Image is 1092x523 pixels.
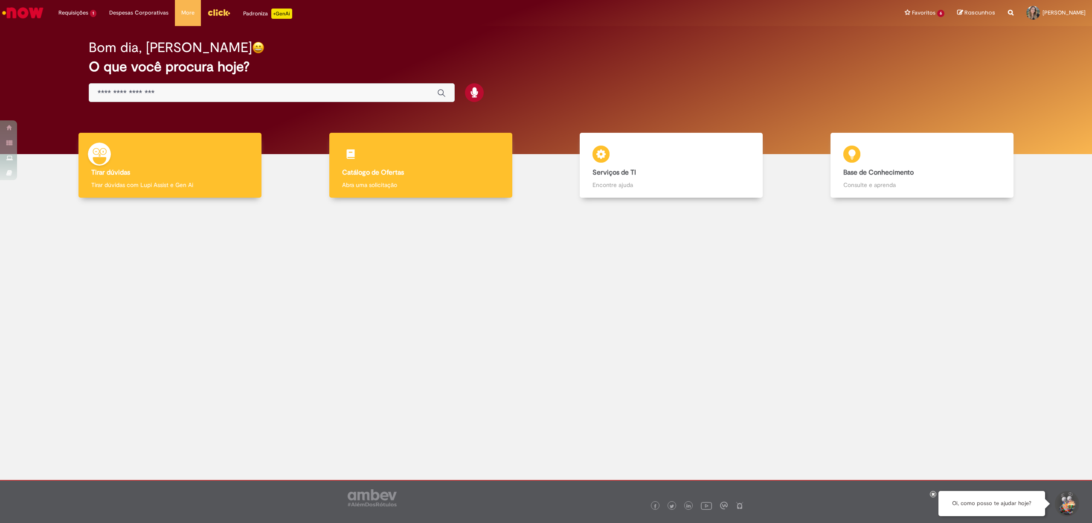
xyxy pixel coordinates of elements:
a: Tirar dúvidas Tirar dúvidas com Lupi Assist e Gen Ai [45,133,296,198]
img: logo_footer_youtube.png [701,500,712,511]
div: Oi, como posso te ajudar hoje? [938,491,1045,516]
span: [PERSON_NAME] [1043,9,1086,16]
b: Base de Conhecimento [843,168,914,177]
img: logo_footer_naosei.png [736,502,743,509]
a: Serviços de TI Encontre ajuda [546,133,797,198]
span: Requisições [58,9,88,17]
p: Tirar dúvidas com Lupi Assist e Gen Ai [91,181,249,189]
img: happy-face.png [252,41,264,54]
span: 6 [937,10,944,17]
h2: O que você procura hoje? [89,59,1003,74]
p: Abra uma solicitação [342,181,500,189]
div: Padroniza [243,9,292,19]
span: Rascunhos [964,9,995,17]
img: logo_footer_facebook.png [653,504,657,508]
p: +GenAi [271,9,292,19]
span: 1 [90,10,96,17]
button: Iniciar Conversa de Suporte [1054,491,1079,517]
a: Rascunhos [957,9,995,17]
p: Consulte e aprenda [843,181,1001,189]
a: Catálogo de Ofertas Abra uma solicitação [296,133,546,198]
b: Catálogo de Ofertas [342,168,404,177]
b: Serviços de TI [592,168,636,177]
span: More [181,9,195,17]
a: Base de Conhecimento Consulte e aprenda [797,133,1048,198]
img: logo_footer_ambev_rotulo_gray.png [348,489,397,506]
h2: Bom dia, [PERSON_NAME] [89,40,252,55]
img: logo_footer_linkedin.png [686,504,691,509]
span: Favoritos [912,9,935,17]
img: ServiceNow [1,4,45,21]
span: Despesas Corporativas [109,9,168,17]
b: Tirar dúvidas [91,168,130,177]
img: logo_footer_workplace.png [720,502,728,509]
img: click_logo_yellow_360x200.png [207,6,230,19]
p: Encontre ajuda [592,181,750,189]
img: logo_footer_twitter.png [670,504,674,508]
